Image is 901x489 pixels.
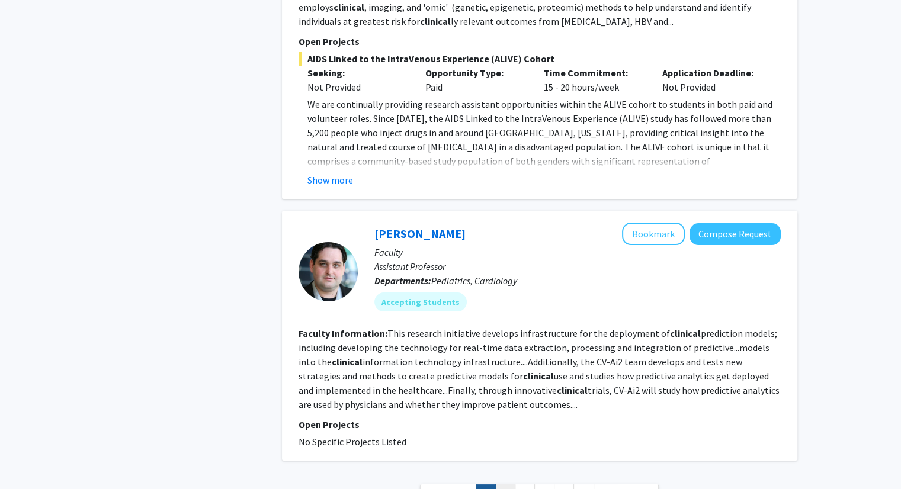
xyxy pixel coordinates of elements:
b: clinical [334,1,364,13]
iframe: Chat [9,436,50,480]
p: Open Projects [299,417,781,432]
b: Departments: [374,275,431,287]
p: Assistant Professor [374,259,781,274]
p: We are continually providing research assistant opportunities within the ALIVE cohort to students... [307,97,781,268]
p: Faculty [374,245,781,259]
button: Compose Request to Cedric Manlhiot [690,223,781,245]
button: Add Cedric Manlhiot to Bookmarks [622,223,685,245]
p: Seeking: [307,66,408,80]
b: clinical [420,15,451,27]
div: Paid [416,66,535,94]
b: clinical [557,384,588,396]
b: clinical [523,370,554,382]
span: No Specific Projects Listed [299,436,406,448]
p: Time Commitment: [544,66,645,80]
mat-chip: Accepting Students [374,292,467,311]
button: Show more [307,173,353,187]
p: Open Projects [299,34,781,49]
b: clinical [670,327,701,339]
p: Application Deadline: [662,66,763,80]
b: Faculty Information: [299,327,387,339]
fg-read-more: This research initiative develops infrastructure for the deployment of prediction models; includi... [299,327,780,410]
div: Not Provided [653,66,772,94]
p: Opportunity Type: [425,66,526,80]
span: Pediatrics, Cardiology [431,275,517,287]
span: AIDS Linked to the IntraVenous Experience (ALIVE) Cohort [299,52,781,66]
div: 15 - 20 hours/week [535,66,653,94]
div: Not Provided [307,80,408,94]
a: [PERSON_NAME] [374,226,466,241]
b: clinical [332,356,363,368]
